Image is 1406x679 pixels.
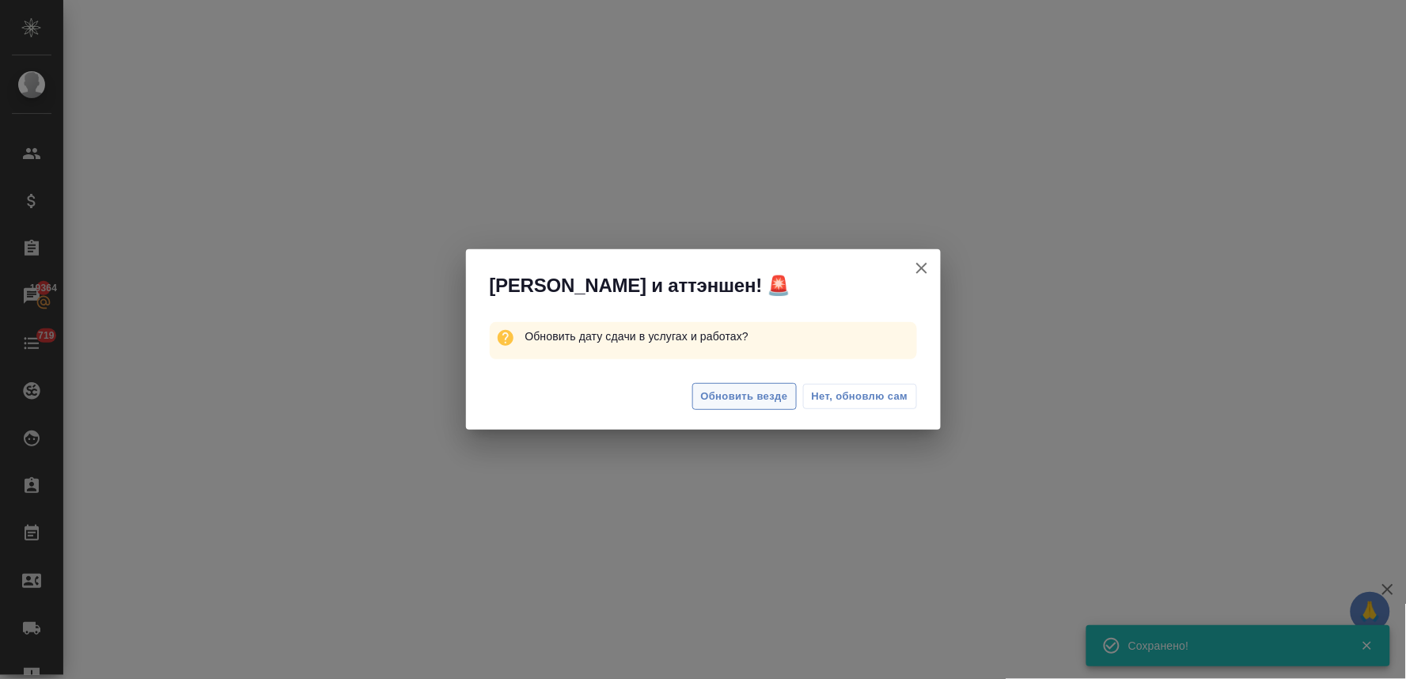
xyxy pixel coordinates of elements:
[490,273,791,298] span: [PERSON_NAME] и аттэншен! 🚨
[701,388,788,406] span: Обновить везде
[525,322,916,351] p: Обновить дату сдачи в услугах и работах?
[692,383,797,411] button: Обновить везде
[812,389,908,404] span: Нет, обновлю сам
[803,384,917,409] button: Нет, обновлю сам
